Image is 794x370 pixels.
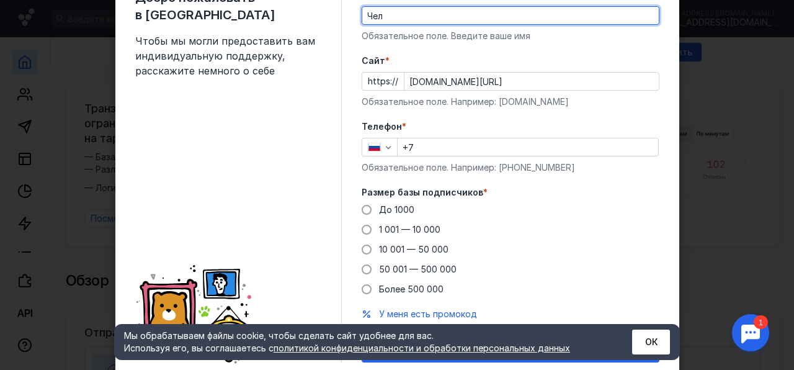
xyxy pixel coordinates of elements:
div: Мы обрабатываем файлы cookie, чтобы сделать сайт удобнее для вас. Используя его, вы соглашаетесь c [124,330,602,354]
span: До 1000 [379,204,414,215]
span: Cайт [362,55,385,67]
span: 10 001 — 50 000 [379,244,448,255]
span: 1 001 — 10 000 [379,224,440,235]
button: ОК [632,330,670,354]
span: Более 500 000 [379,284,444,294]
div: 1 [28,7,42,21]
div: Обязательное поле. Введите ваше имя [362,30,659,42]
button: У меня есть промокод [379,308,477,320]
span: Чтобы мы могли предоставить вам индивидуальную поддержку, расскажите немного о себе [135,34,321,78]
span: Размер базы подписчиков [362,186,483,199]
a: политикой конфиденциальности и обработки персональных данных [274,343,570,353]
div: Обязательное поле. Например: [PHONE_NUMBER] [362,161,659,174]
span: Телефон [362,120,402,133]
div: Обязательное поле. Например: [DOMAIN_NAME] [362,96,659,108]
span: 50 001 — 500 000 [379,264,457,274]
span: У меня есть промокод [379,309,477,319]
